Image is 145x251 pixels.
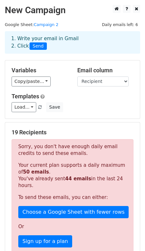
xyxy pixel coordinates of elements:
button: Save [46,102,63,112]
h5: Email column [77,67,133,74]
h2: New Campaign [5,5,140,16]
strong: 44 emails [65,176,91,182]
p: Your current plan supports a daily maximum of . You've already sent in the last 24 hours. [18,162,127,189]
a: Campaign 2 [34,22,58,27]
div: 1. Write your email in Gmail 2. Click [6,35,139,50]
p: Sorry, you don't have enough daily email credits to send these emails. [18,143,127,157]
strong: 50 emails [23,169,49,175]
a: Templates [12,93,39,100]
p: To send these emails, you can either: [18,194,127,201]
a: Load... [12,102,36,112]
a: Choose a Google Sheet with fewer rows [18,206,129,218]
small: Google Sheet: [5,22,58,27]
iframe: Chat Widget [113,220,145,251]
h5: 19 Recipients [12,129,133,136]
a: Copy/paste... [12,76,51,86]
p: Or [18,223,127,230]
h5: Variables [12,67,68,74]
a: Daily emails left: 6 [100,22,140,27]
span: Send [30,42,47,50]
span: Daily emails left: 6 [100,21,140,28]
a: Sign up for a plan [18,235,72,247]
